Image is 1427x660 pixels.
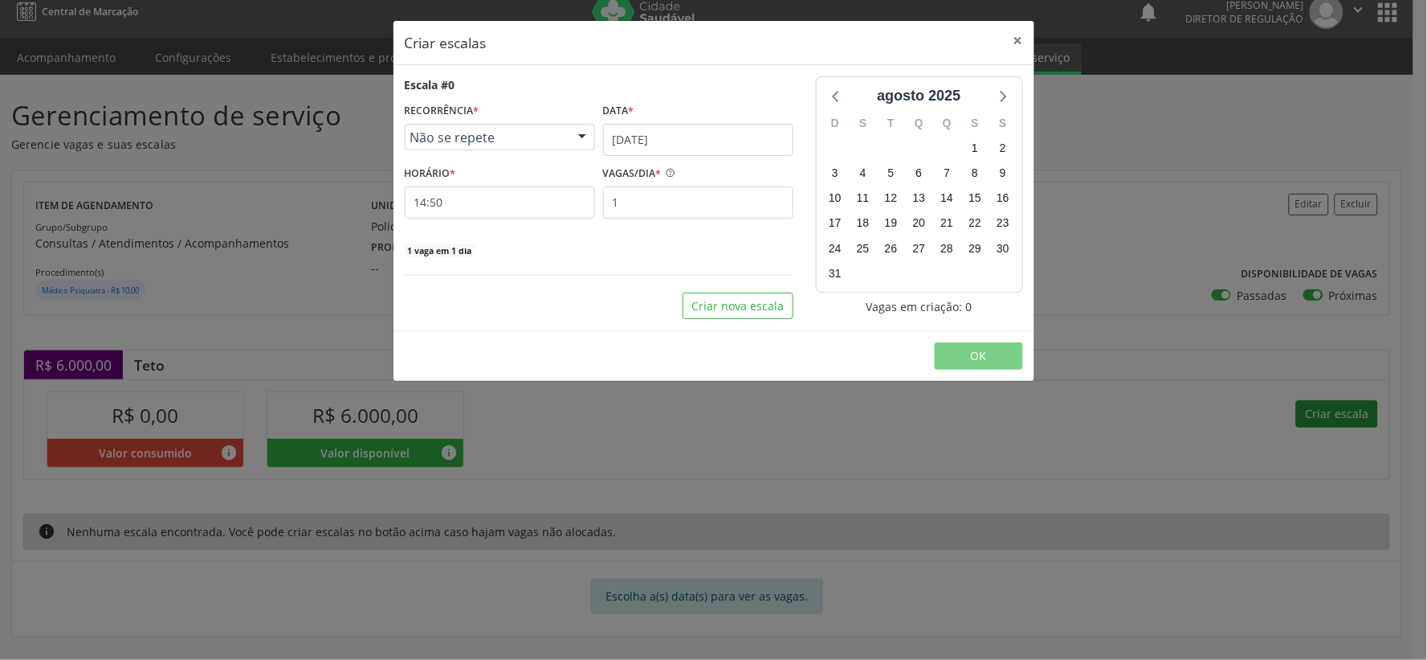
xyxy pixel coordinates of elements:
span: quarta-feira, 6 de agosto de 2025 [907,162,930,185]
button: Close [1002,21,1034,60]
span: sexta-feira, 8 de agosto de 2025 [964,162,986,185]
input: 00:00 [405,187,595,219]
span: domingo, 17 de agosto de 2025 [824,212,846,235]
span: quinta-feira, 14 de agosto de 2025 [936,187,958,210]
label: Data [603,99,634,124]
span: terça-feira, 26 de agosto de 2025 [880,237,903,260]
span: sexta-feira, 22 de agosto de 2025 [964,212,986,235]
button: OK [935,342,1023,370]
span: quinta-feira, 28 de agosto de 2025 [936,237,958,260]
span: sexta-feira, 15 de agosto de 2025 [964,187,986,210]
span: 1 vaga em 1 dia [405,244,475,257]
span: quinta-feira, 7 de agosto de 2025 [936,162,958,185]
span: domingo, 10 de agosto de 2025 [824,187,846,210]
div: D [822,111,850,136]
span: sábado, 23 de agosto de 2025 [992,212,1014,235]
span: terça-feira, 12 de agosto de 2025 [880,187,903,210]
span: sexta-feira, 29 de agosto de 2025 [964,237,986,260]
span: OK [971,348,987,363]
span: segunda-feira, 18 de agosto de 2025 [852,212,875,235]
label: VAGAS/DIA [603,162,662,187]
span: segunda-feira, 4 de agosto de 2025 [852,162,875,185]
span: domingo, 24 de agosto de 2025 [824,237,846,260]
div: Escala #0 [405,76,455,93]
div: S [961,111,989,136]
label: HORÁRIO [405,162,456,187]
ion-icon: help circle outline [662,162,676,178]
span: sábado, 30 de agosto de 2025 [992,237,1014,260]
span: terça-feira, 19 de agosto de 2025 [880,212,903,235]
span: quinta-feira, 21 de agosto de 2025 [936,212,958,235]
div: T [877,111,905,136]
span: quarta-feira, 27 de agosto de 2025 [907,237,930,260]
span: sábado, 2 de agosto de 2025 [992,137,1014,159]
span: quarta-feira, 13 de agosto de 2025 [907,187,930,210]
span: domingo, 3 de agosto de 2025 [824,162,846,185]
span: sábado, 9 de agosto de 2025 [992,162,1014,185]
span: sábado, 16 de agosto de 2025 [992,187,1014,210]
span: terça-feira, 5 de agosto de 2025 [880,162,903,185]
div: S [849,111,877,136]
div: Q [933,111,961,136]
div: S [989,111,1017,136]
div: Vagas em criação: 0 [816,298,1023,315]
span: segunda-feira, 25 de agosto de 2025 [852,237,875,260]
span: quarta-feira, 20 de agosto de 2025 [907,212,930,235]
h5: Criar escalas [405,32,487,53]
span: sexta-feira, 1 de agosto de 2025 [964,137,986,159]
span: Não se repete [410,129,562,146]
div: agosto 2025 [870,85,967,107]
span: domingo, 31 de agosto de 2025 [824,262,846,285]
button: Criar nova escala [683,293,793,320]
div: Q [905,111,933,136]
span: segunda-feira, 11 de agosto de 2025 [852,187,875,210]
label: RECORRÊNCIA [405,99,479,124]
input: Selecione uma data [603,124,793,156]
